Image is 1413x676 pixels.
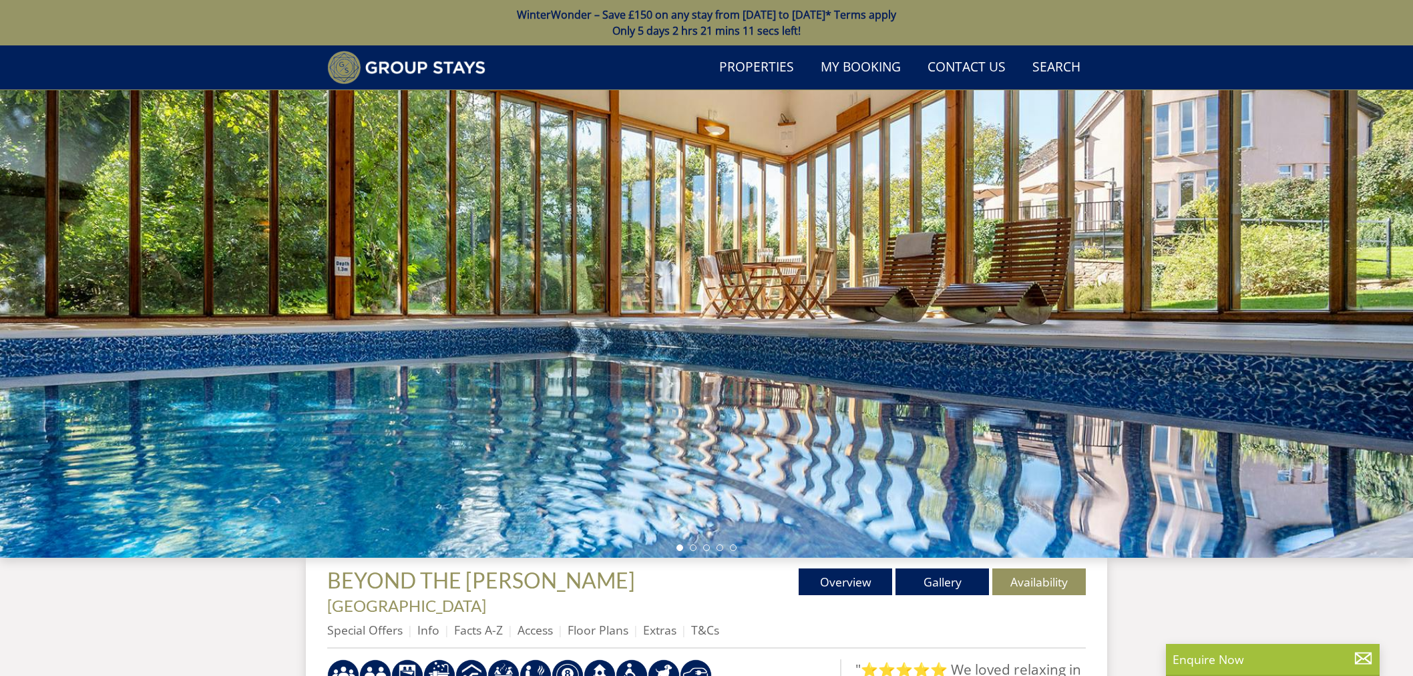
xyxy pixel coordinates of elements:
a: Facts A-Z [454,622,503,638]
a: Info [417,622,439,638]
span: Only 5 days 2 hrs 21 mins 11 secs left! [612,23,801,38]
a: Properties [714,53,799,83]
a: Floor Plans [568,622,628,638]
a: T&Cs [691,622,719,638]
a: Availability [992,568,1086,595]
a: Search [1027,53,1086,83]
a: Overview [799,568,892,595]
a: [GEOGRAPHIC_DATA] [327,596,486,615]
a: My Booking [815,53,906,83]
a: Gallery [895,568,989,595]
a: Extras [643,622,676,638]
a: Contact Us [922,53,1011,83]
a: BEYOND THE [PERSON_NAME] [327,567,639,593]
a: Special Offers [327,622,403,638]
a: Access [518,622,553,638]
img: Group Stays [327,51,485,84]
p: Enquire Now [1173,651,1373,668]
span: BEYOND THE [PERSON_NAME] [327,567,635,593]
